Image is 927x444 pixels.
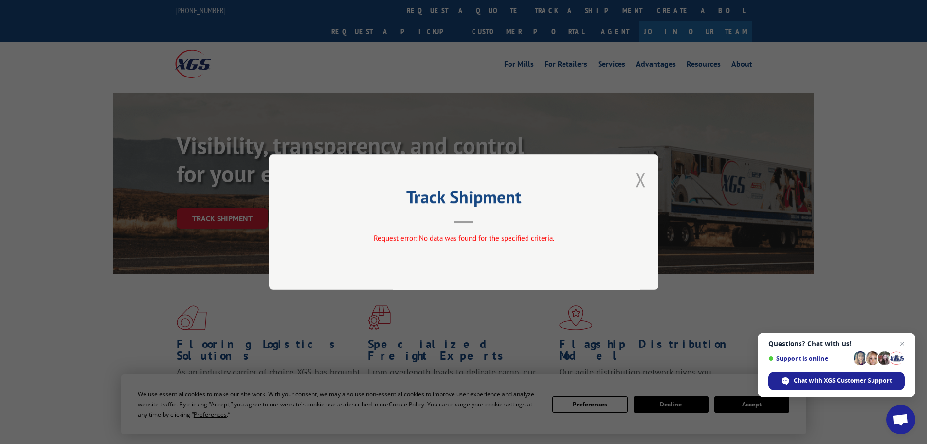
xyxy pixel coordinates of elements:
span: Support is online [768,355,850,362]
span: Close chat [896,338,908,349]
span: Chat with XGS Customer Support [794,376,892,385]
div: Open chat [886,405,915,434]
div: Chat with XGS Customer Support [768,372,905,390]
button: Close modal [636,167,646,193]
h2: Track Shipment [318,190,610,209]
span: Request error: No data was found for the specified criteria. [373,233,554,243]
span: Questions? Chat with us! [768,340,905,347]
